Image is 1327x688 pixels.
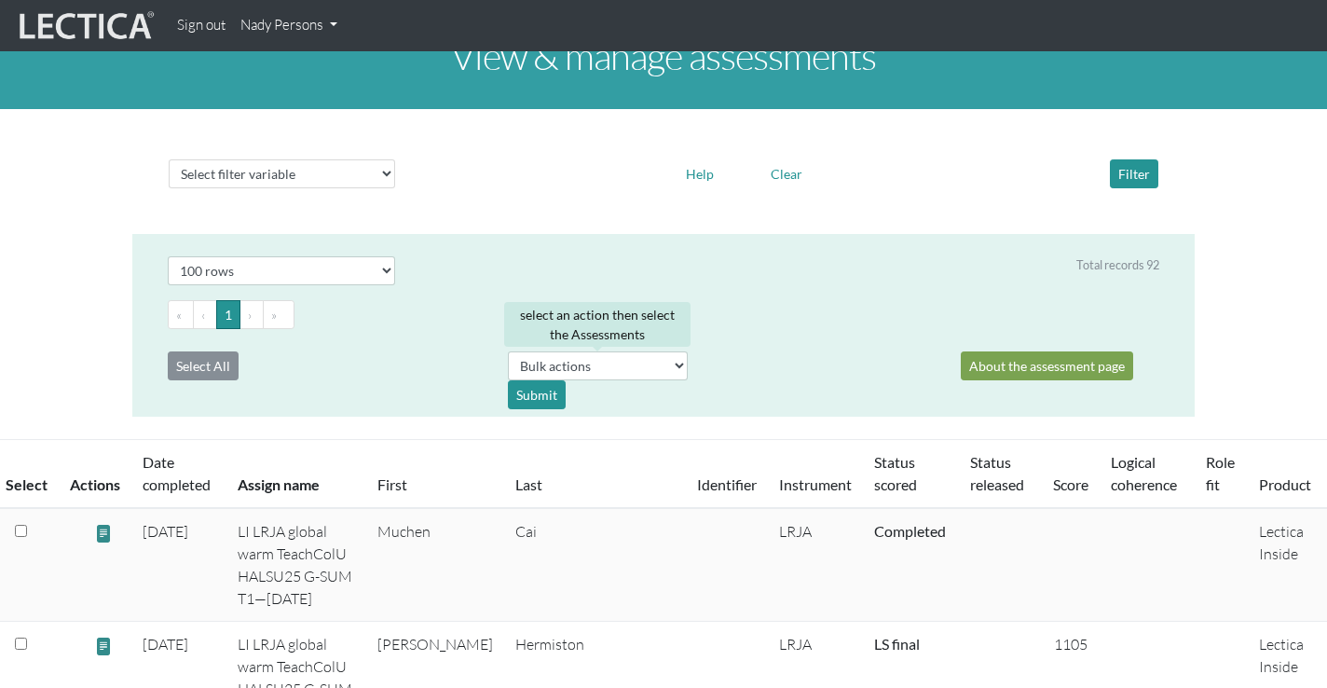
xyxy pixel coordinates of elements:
[504,508,686,622] td: Cai
[677,163,722,181] a: Help
[95,522,113,544] span: view
[168,351,239,380] button: Select All
[762,159,811,188] button: Clear
[768,508,863,622] td: LRJA
[1110,159,1158,188] button: Filter
[874,522,946,540] a: Completed = assessment has been completed; CS scored = assessment has been CLAS scored; LS scored...
[1248,508,1327,622] td: Lectica Inside
[1076,256,1159,274] div: Total records 92
[15,8,155,44] img: lecticalive
[508,380,566,409] div: Submit
[874,635,920,653] a: Completed = assessment has been completed; CS scored = assessment has been CLAS scored; LS scored...
[779,475,852,493] a: Instrument
[170,7,233,44] a: Sign out
[970,453,1024,493] a: Status released
[377,475,407,493] a: First
[1054,635,1088,654] span: 1105
[216,300,240,329] button: Go to page 1
[504,302,691,347] div: select an action then select the Assessments
[59,440,131,509] th: Actions
[1259,475,1311,493] a: Product
[233,7,345,44] a: Nady Persons
[131,508,226,622] td: [DATE]
[515,475,542,493] a: Last
[366,508,504,622] td: Muchen
[874,453,917,493] a: Status scored
[168,300,1159,329] ul: Pagination
[226,440,366,509] th: Assign name
[1053,475,1088,493] a: Score
[143,453,211,493] a: Date completed
[1111,453,1177,493] a: Logical coherence
[961,351,1133,380] a: About the assessment page
[95,635,113,656] span: view
[1206,453,1235,493] a: Role fit
[697,475,757,493] a: Identifier
[226,508,366,622] td: LI LRJA global warm TeachColU HALSU25 G-SUM T1—[DATE]
[677,159,722,188] button: Help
